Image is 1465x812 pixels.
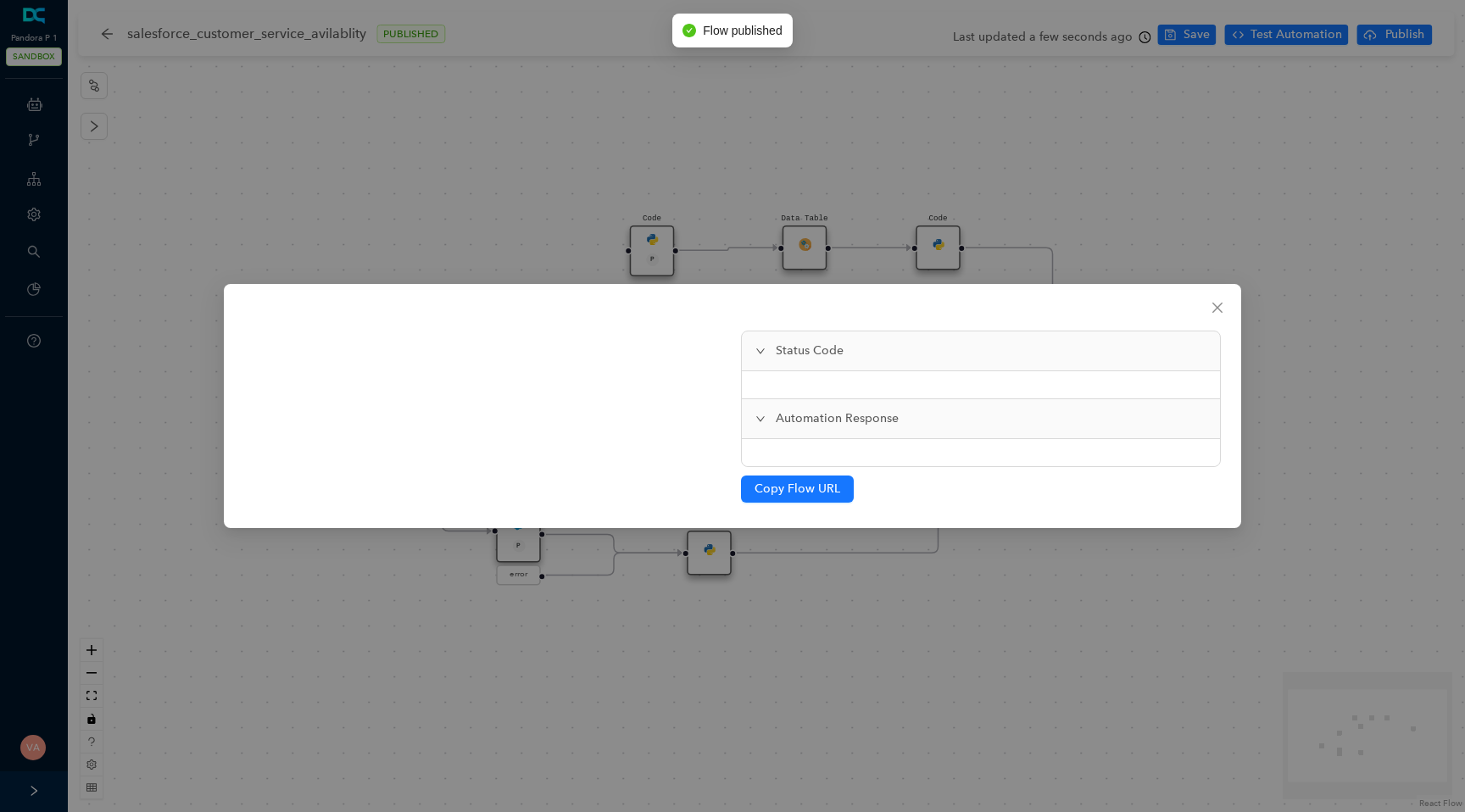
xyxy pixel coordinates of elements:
[755,346,766,356] span: expanded
[1204,294,1231,321] button: Close
[742,331,1220,370] div: Status Code
[755,414,766,424] span: expanded
[703,21,782,40] span: Flow published
[1211,301,1224,314] span: close
[682,24,696,37] span: check-circle
[776,409,1206,428] span: Automation Response
[742,399,1220,438] div: Automation Response
[741,476,854,503] button: Copy Flow URL
[755,480,840,498] span: Copy Flow URL
[776,342,1206,360] span: Status Code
